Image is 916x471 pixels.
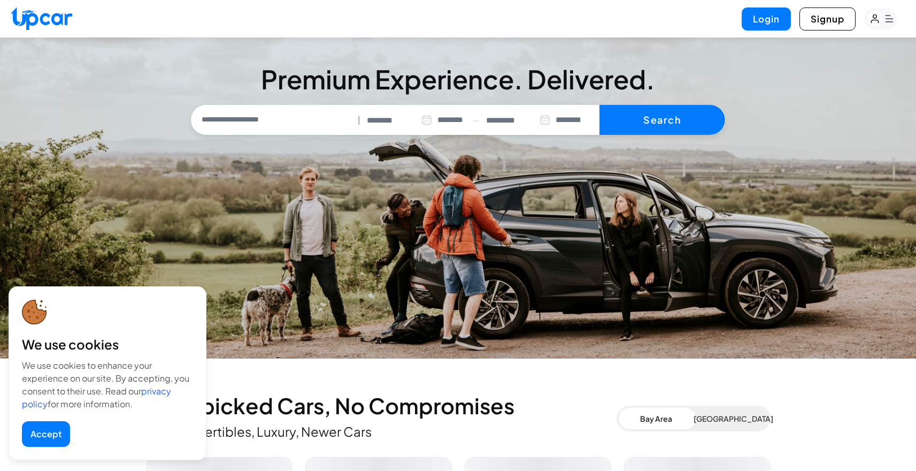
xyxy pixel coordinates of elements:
button: Login [742,7,791,31]
div: We use cookies to enhance your experience on our site. By accepting, you consent to their use. Re... [22,359,193,411]
div: We use cookies [22,336,193,353]
img: Upcar Logo [11,7,72,30]
span: | [358,114,360,126]
button: Signup [799,7,856,31]
h2: Handpicked Cars, No Compromises [146,397,617,414]
button: Bay Area [619,408,694,429]
span: — [473,114,480,126]
p: Evs, Convertibles, Luxury, Newer Cars [146,423,617,440]
img: cookie-icon.svg [22,300,47,325]
button: Search [599,105,725,135]
h3: Premium Experience. Delivered. [191,66,726,92]
button: [GEOGRAPHIC_DATA] [694,408,768,429]
button: Accept [22,421,70,447]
